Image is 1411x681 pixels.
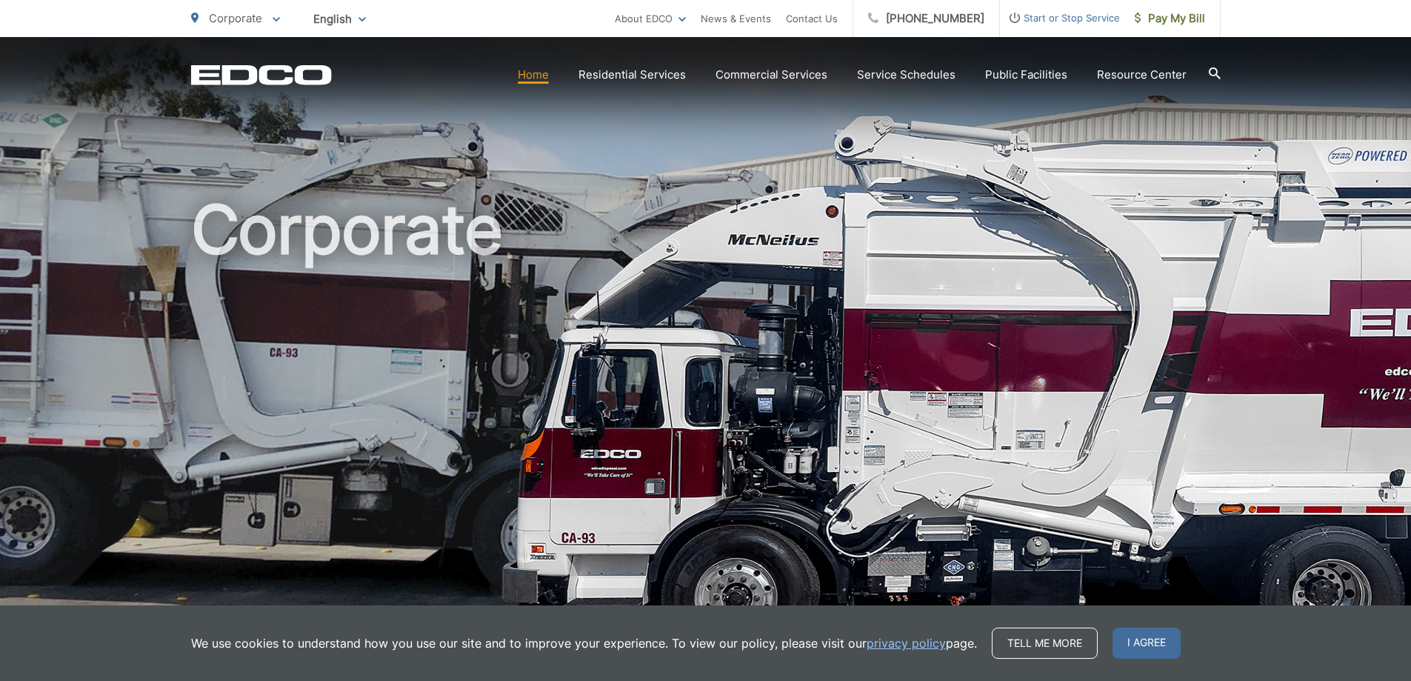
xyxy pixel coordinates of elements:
[1113,628,1181,659] span: I agree
[1097,66,1187,84] a: Resource Center
[302,6,377,32] span: English
[615,10,686,27] a: About EDCO
[191,64,332,85] a: EDCD logo. Return to the homepage.
[992,628,1098,659] a: Tell me more
[701,10,771,27] a: News & Events
[857,66,955,84] a: Service Schedules
[209,11,262,25] span: Corporate
[578,66,686,84] a: Residential Services
[191,634,977,652] p: We use cookies to understand how you use our site and to improve your experience. To view our pol...
[518,66,549,84] a: Home
[786,10,838,27] a: Contact Us
[867,634,946,652] a: privacy policy
[985,66,1067,84] a: Public Facilities
[715,66,827,84] a: Commercial Services
[1135,10,1205,27] span: Pay My Bill
[191,193,1221,662] h1: Corporate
